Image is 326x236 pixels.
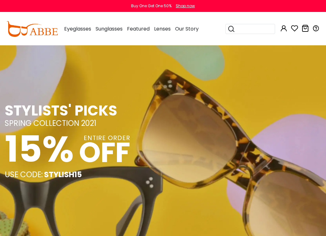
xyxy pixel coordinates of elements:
[5,128,74,170] div: 15%
[44,170,82,179] div: STYLISH15
[79,142,130,164] div: OFF
[127,25,150,32] span: Featured
[5,170,43,179] div: USE CODE:
[96,25,123,32] span: Sunglasses
[5,119,321,128] div: SPRING COLLECTION 2021
[6,21,58,37] img: abbeglasses.com
[173,3,195,8] a: Shop now
[5,102,321,119] div: STYLISTS' PICKS
[176,3,195,9] div: Shop now
[131,3,172,9] div: Buy One Get One 50%
[64,25,91,32] span: Eyeglasses
[175,25,199,32] span: Our Story
[154,25,171,32] span: Lenses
